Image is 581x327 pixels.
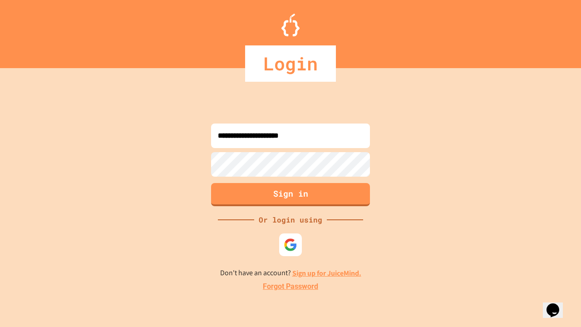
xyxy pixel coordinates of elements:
p: Don't have an account? [220,268,361,279]
iframe: chat widget [506,251,572,290]
img: google-icon.svg [284,238,297,252]
a: Forgot Password [263,281,318,292]
div: Login [245,45,336,82]
img: Logo.svg [281,14,300,36]
button: Sign in [211,183,370,206]
iframe: chat widget [543,291,572,318]
a: Sign up for JuiceMind. [292,268,361,278]
div: Or login using [254,214,327,225]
